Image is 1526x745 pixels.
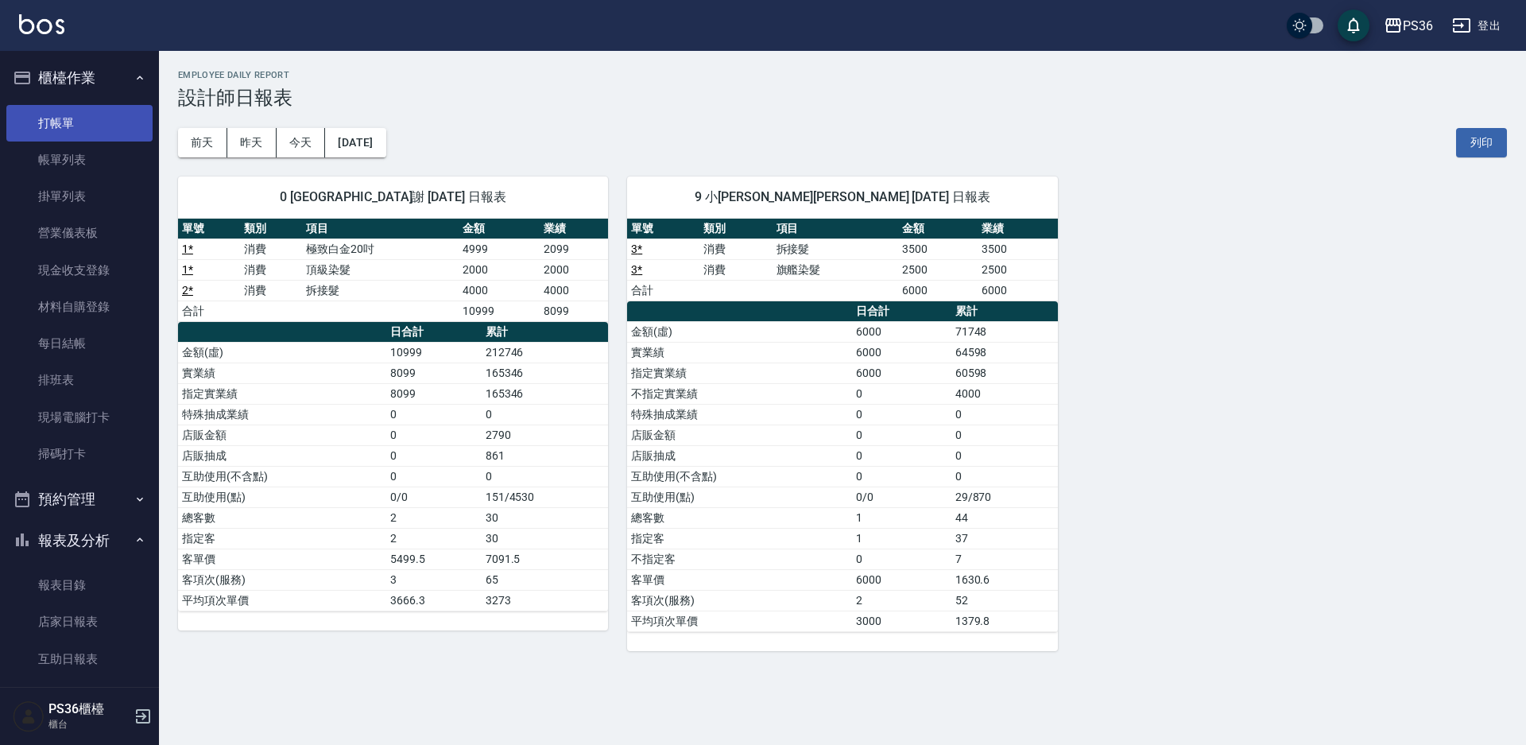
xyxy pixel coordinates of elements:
td: 3000 [852,611,951,631]
td: 0 [852,549,951,569]
td: 165346 [482,383,609,404]
td: 店販金額 [178,425,386,445]
td: 3666.3 [386,590,482,611]
td: 總客數 [178,507,386,528]
td: 37 [951,528,1058,549]
td: 71748 [951,321,1058,342]
th: 金額 [459,219,540,239]
td: 消費 [240,239,302,259]
td: 1 [852,507,951,528]
h5: PS36櫃檯 [48,701,130,717]
td: 6000 [852,321,951,342]
button: 櫃檯作業 [6,57,153,99]
button: 登出 [1446,11,1507,41]
td: 3500 [978,239,1058,259]
a: 掃碼打卡 [6,436,153,472]
td: 0/0 [852,487,951,507]
td: 消費 [240,280,302,301]
td: 165346 [482,363,609,383]
td: 特殊抽成業績 [178,404,386,425]
th: 類別 [699,219,772,239]
h2: Employee Daily Report [178,70,1507,80]
td: 0 [386,445,482,466]
td: 0 [852,383,951,404]
td: 8099 [540,301,608,321]
td: 指定客 [178,528,386,549]
th: 日合計 [386,322,482,343]
td: 7 [951,549,1058,569]
button: 今天 [277,128,326,157]
table: a dense table [178,219,608,322]
th: 累計 [951,301,1058,322]
table: a dense table [627,219,1057,301]
td: 30 [482,528,609,549]
td: 合計 [178,301,240,321]
td: 實業績 [627,342,852,363]
td: 1 [852,528,951,549]
td: 0 [951,404,1058,425]
a: 打帳單 [6,105,153,142]
a: 每日結帳 [6,325,153,362]
td: 10999 [386,342,482,363]
td: 3273 [482,590,609,611]
td: 頂級染髮 [302,259,459,280]
th: 類別 [240,219,302,239]
button: PS36 [1377,10,1439,42]
td: 6000 [852,569,951,590]
td: 店販金額 [627,425,852,445]
td: 65 [482,569,609,590]
td: 平均項次單價 [178,590,386,611]
td: 實業績 [178,363,386,383]
td: 2000 [459,259,540,280]
span: 9 小[PERSON_NAME][PERSON_NAME] [DATE] 日報表 [646,189,1038,205]
td: 旗艦染髮 [773,259,898,280]
p: 櫃台 [48,717,130,731]
td: 特殊抽成業績 [627,404,852,425]
td: 0 [386,466,482,487]
td: 消費 [699,259,772,280]
a: 排班表 [6,362,153,398]
div: PS36 [1403,16,1433,36]
td: 6000 [852,363,951,383]
td: 平均項次單價 [627,611,852,631]
td: 互助使用(點) [178,487,386,507]
th: 日合計 [852,301,951,322]
td: 0 [951,445,1058,466]
td: 總客數 [627,507,852,528]
td: 消費 [240,259,302,280]
td: 拆接髮 [773,239,898,259]
td: 0 [852,425,951,445]
td: 1379.8 [951,611,1058,631]
td: 極致白金20吋 [302,239,459,259]
td: 指定客 [627,528,852,549]
a: 現金收支登錄 [6,252,153,289]
td: 店販抽成 [178,445,386,466]
td: 不指定客 [627,549,852,569]
td: 金額(虛) [627,321,852,342]
td: 2 [852,590,951,611]
td: 0 [386,404,482,425]
button: 前天 [178,128,227,157]
td: 客項次(服務) [627,590,852,611]
table: a dense table [627,301,1057,632]
td: 0 [386,425,482,445]
td: 861 [482,445,609,466]
td: 8099 [386,383,482,404]
td: 互助使用(不含點) [178,466,386,487]
td: 指定實業績 [627,363,852,383]
th: 項目 [302,219,459,239]
a: 掛單列表 [6,178,153,215]
td: 0 [951,425,1058,445]
td: 拆接髮 [302,280,459,301]
td: 客單價 [627,569,852,590]
td: 30 [482,507,609,528]
td: 2 [386,528,482,549]
a: 帳單列表 [6,142,153,178]
td: 0 [951,466,1058,487]
td: 64598 [951,342,1058,363]
td: 52 [951,590,1058,611]
td: 0 [852,445,951,466]
td: 4000 [540,280,608,301]
th: 金額 [898,219,978,239]
td: 60598 [951,363,1058,383]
